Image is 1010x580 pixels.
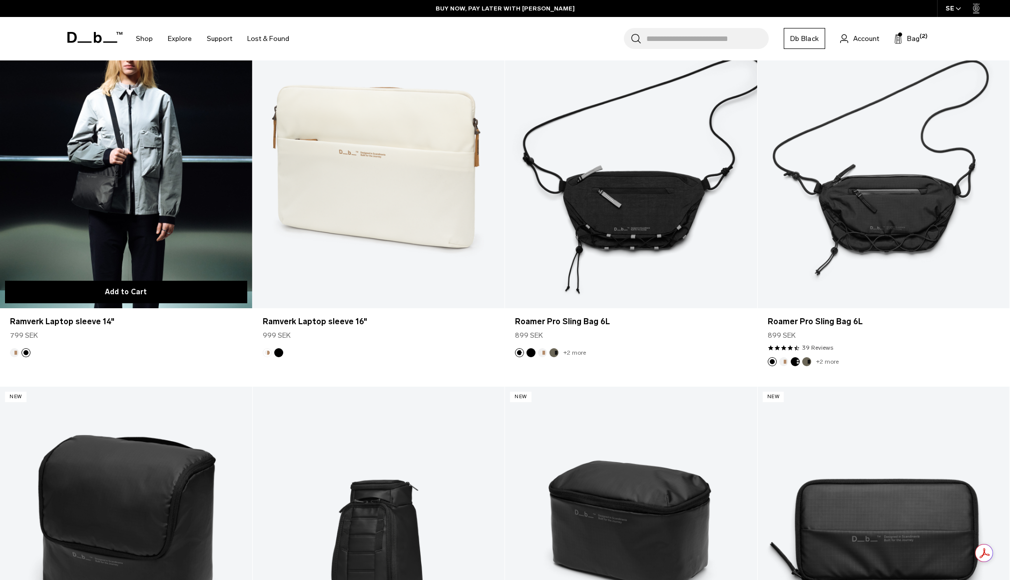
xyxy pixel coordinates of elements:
[768,316,1000,328] a: Roamer Pro Sling Bag 6L
[5,392,26,402] p: New
[128,17,297,60] nav: Main Navigation
[802,357,811,366] button: Forest Green
[768,330,796,341] span: 899 SEK
[894,32,920,44] button: Bag (2)
[763,392,784,402] p: New
[21,348,30,357] button: Black Out
[840,32,879,44] a: Account
[758,28,1010,308] a: Roamer Pro Sling Bag 6L
[263,316,495,328] a: Ramverk Laptop sleeve 16"
[5,281,247,303] button: Add to Cart
[274,348,283,357] button: Black Out
[510,392,531,402] p: New
[515,316,747,328] a: Roamer Pro Sling Bag 6L
[247,21,289,56] a: Lost & Found
[907,33,920,44] span: Bag
[526,348,535,357] button: Black Out
[10,316,242,328] a: Ramverk Laptop sleeve 14"
[538,348,547,357] button: Oatmilk
[263,348,272,357] button: Oatmilk
[253,28,505,308] a: Ramverk Laptop sleeve 16
[853,33,879,44] span: Account
[10,348,19,357] button: Oatmilk
[515,330,543,341] span: 899 SEK
[791,357,800,366] button: Charcoal Grey
[563,349,586,356] a: +2 more
[436,4,575,13] a: BUY NOW, PAY LATER WITH [PERSON_NAME]
[136,21,153,56] a: Shop
[10,330,38,341] span: 799 SEK
[802,343,833,352] a: 39 reviews
[515,348,524,357] button: Charcoal Grey
[207,21,232,56] a: Support
[549,348,558,357] button: Forest Green
[779,357,788,366] button: Oatmilk
[168,21,192,56] a: Explore
[816,358,839,365] a: +2 more
[505,28,757,308] a: Roamer Pro Sling Bag 6L
[784,28,825,49] a: Db Black
[263,330,291,341] span: 999 SEK
[768,357,777,366] button: Black Out
[920,32,928,41] span: (2)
